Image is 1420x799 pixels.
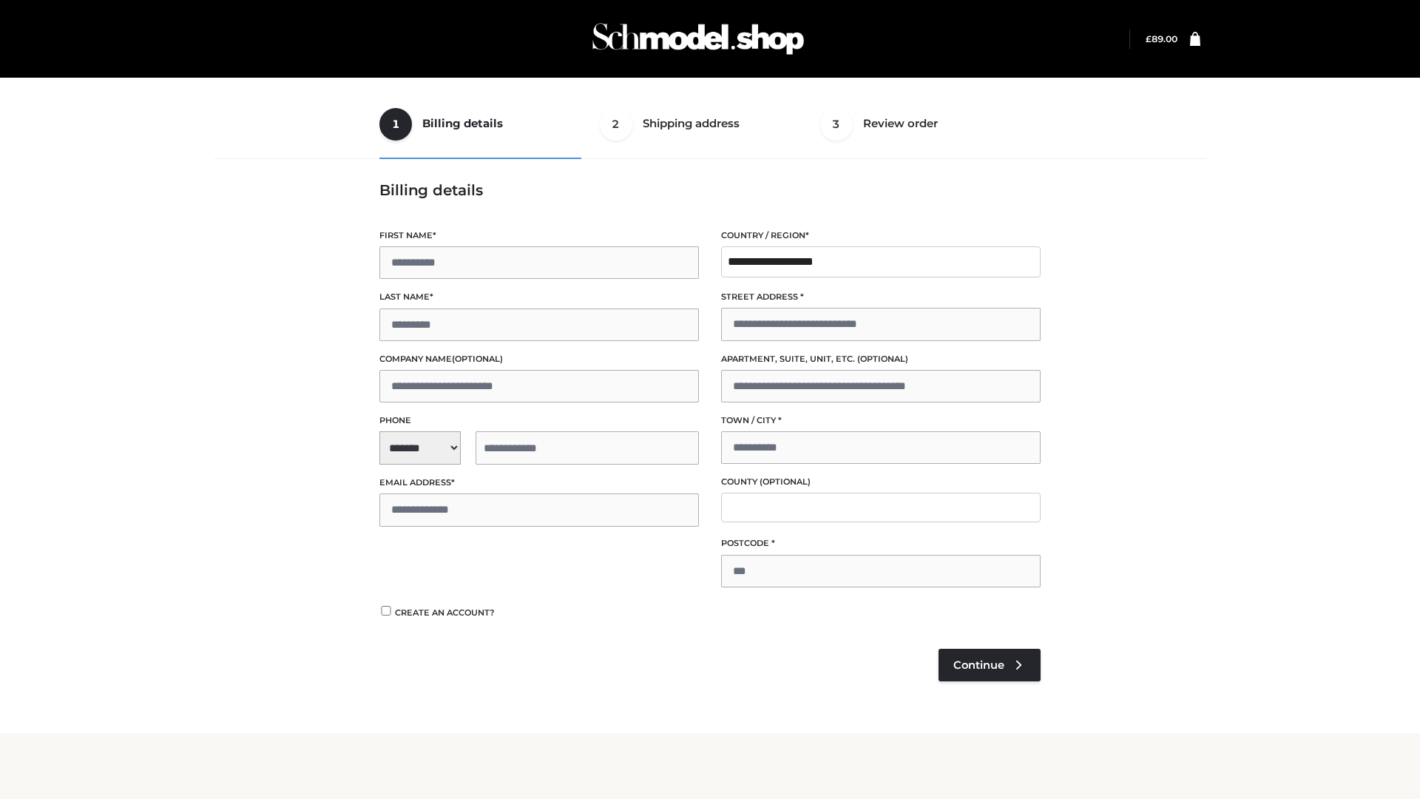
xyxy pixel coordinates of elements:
[1146,33,1177,44] bdi: 89.00
[721,475,1041,489] label: County
[1146,33,1177,44] a: £89.00
[587,10,809,68] img: Schmodel Admin 964
[721,536,1041,550] label: Postcode
[939,649,1041,681] a: Continue
[953,658,1004,672] span: Continue
[1146,33,1152,44] span: £
[379,290,699,304] label: Last name
[452,354,503,364] span: (optional)
[379,181,1041,199] h3: Billing details
[379,352,699,366] label: Company name
[379,414,699,428] label: Phone
[379,606,393,616] input: Create an account?
[721,352,1041,366] label: Apartment, suite, unit, etc.
[379,476,699,490] label: Email address
[760,476,811,487] span: (optional)
[857,354,908,364] span: (optional)
[379,229,699,243] label: First name
[721,414,1041,428] label: Town / City
[395,607,495,618] span: Create an account?
[721,229,1041,243] label: Country / Region
[721,290,1041,304] label: Street address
